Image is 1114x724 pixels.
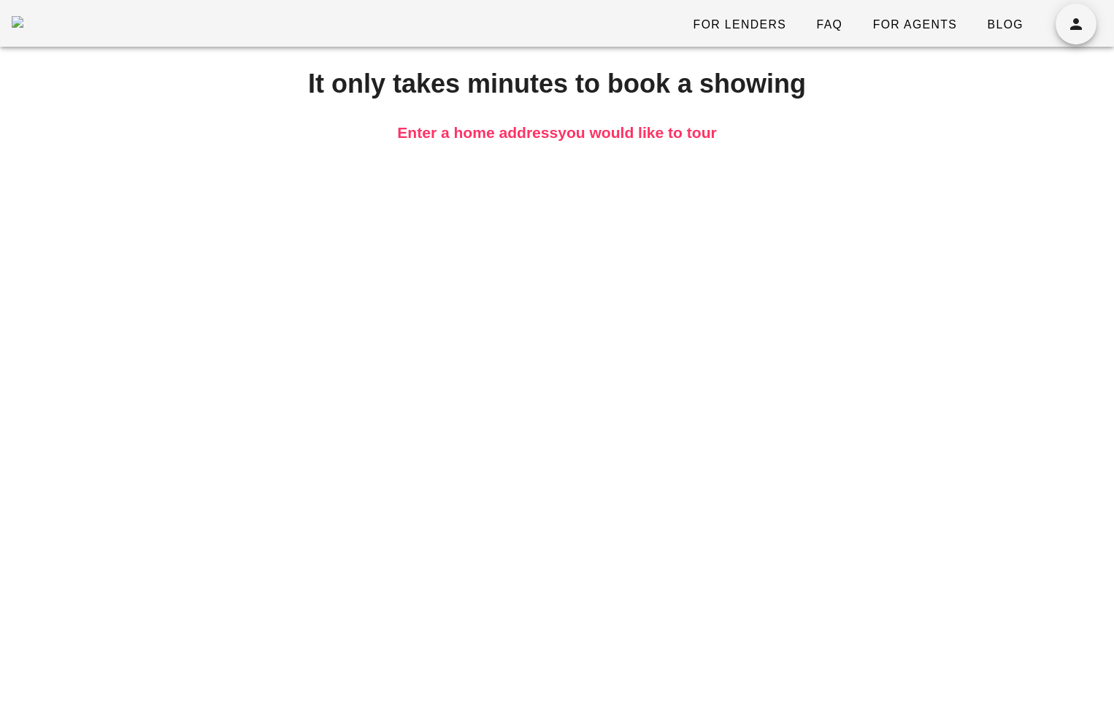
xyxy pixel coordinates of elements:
span: It only takes minutes to book a showing [308,69,806,99]
span: FAQ [815,18,842,31]
span: For Agents [872,18,957,31]
span: For Lenders [692,18,786,31]
a: For Lenders [680,12,798,38]
a: Blog [975,12,1035,38]
img: desktop-logo.png [12,16,23,28]
h3: Enter a home address [134,121,981,145]
span: Blog [986,18,1023,31]
a: FAQ [804,12,854,38]
span: you would like to tour [558,124,716,141]
a: For Agents [860,12,969,38]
